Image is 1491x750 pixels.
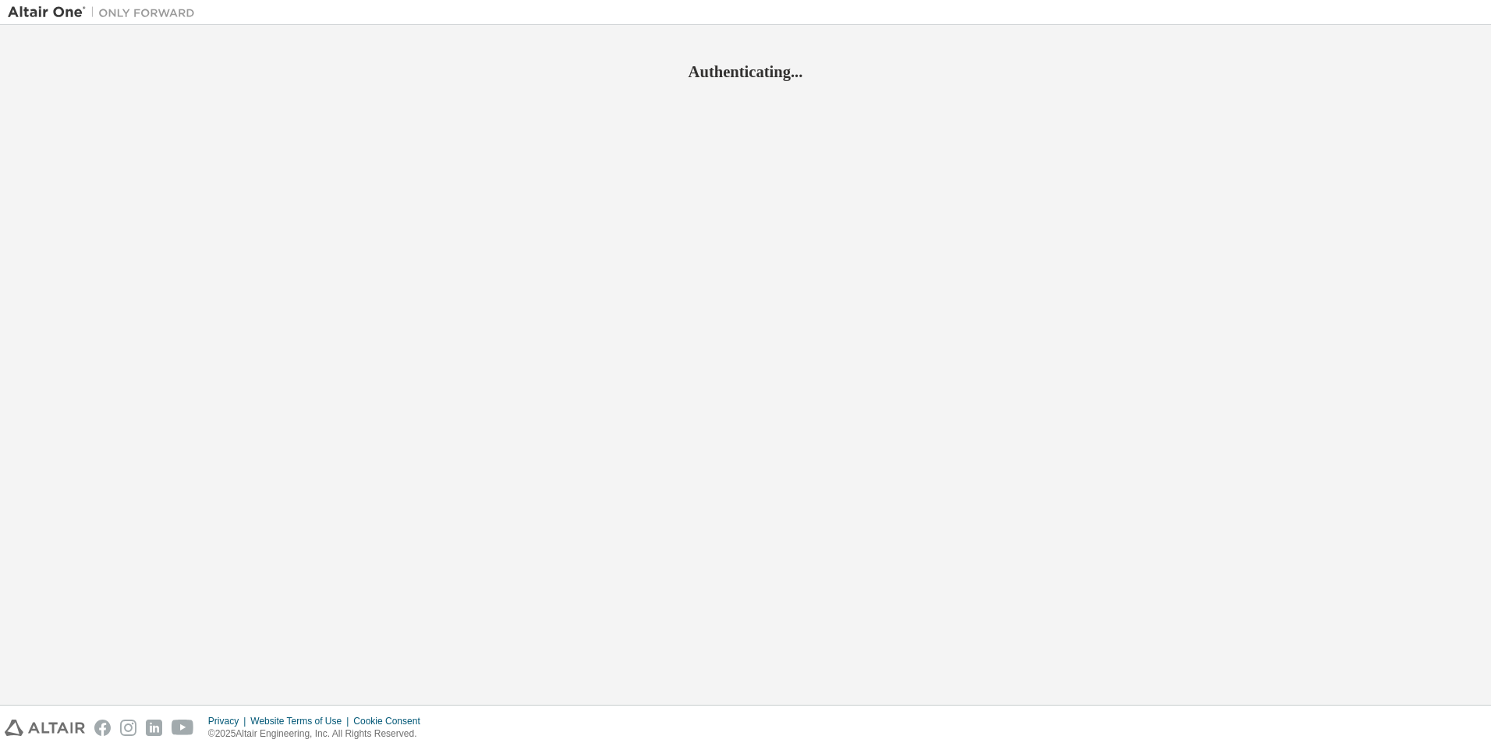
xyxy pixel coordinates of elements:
[5,720,85,736] img: altair_logo.svg
[172,720,194,736] img: youtube.svg
[120,720,136,736] img: instagram.svg
[208,727,430,741] p: © 2025 Altair Engineering, Inc. All Rights Reserved.
[146,720,162,736] img: linkedin.svg
[353,715,429,727] div: Cookie Consent
[8,5,203,20] img: Altair One
[250,715,353,727] div: Website Terms of Use
[8,62,1483,82] h2: Authenticating...
[208,715,250,727] div: Privacy
[94,720,111,736] img: facebook.svg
